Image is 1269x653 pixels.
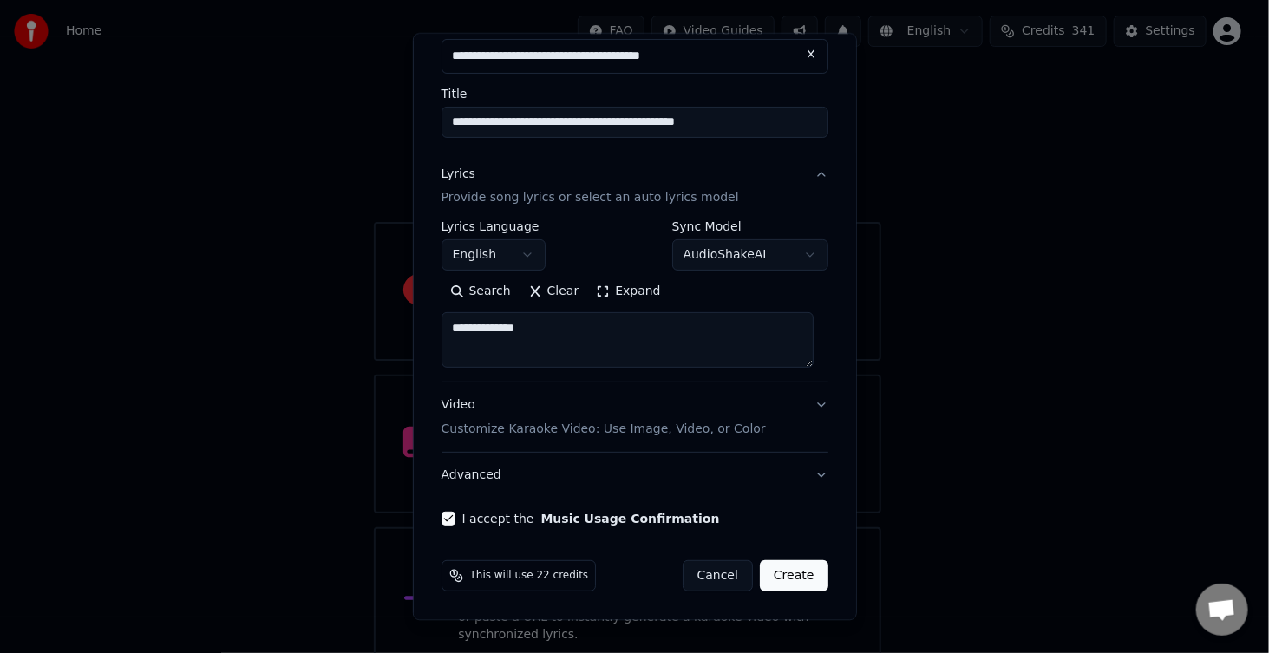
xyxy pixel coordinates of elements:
[672,221,828,233] label: Sync Model
[442,278,520,306] button: Search
[760,561,828,592] button: Create
[442,190,739,207] p: Provide song lyrics or select an auto lyrics model
[442,88,828,100] label: Title
[540,513,719,526] button: I accept the
[442,221,828,382] div: LyricsProvide song lyrics or select an auto lyrics model
[442,152,828,221] button: LyricsProvide song lyrics or select an auto lyrics model
[442,421,766,439] p: Customize Karaoke Video: Use Image, Video, or Color
[442,166,475,183] div: Lyrics
[442,383,828,453] button: VideoCustomize Karaoke Video: Use Image, Video, or Color
[587,278,669,306] button: Expand
[442,454,828,499] button: Advanced
[470,570,589,584] span: This will use 22 credits
[520,278,588,306] button: Clear
[442,397,766,439] div: Video
[442,221,546,233] label: Lyrics Language
[683,561,753,592] button: Cancel
[462,513,720,526] label: I accept the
